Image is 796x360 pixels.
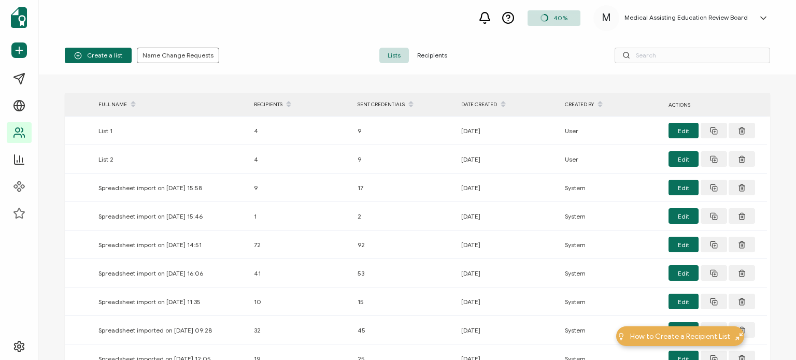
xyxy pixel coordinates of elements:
[93,267,249,279] div: Spreadsheet import on [DATE] 16:06
[560,182,663,194] div: System
[409,48,456,63] span: Recipients
[744,310,796,360] iframe: Chat Widget
[456,324,560,336] div: [DATE]
[669,208,699,224] button: Edit
[93,239,249,251] div: Spreadsheet import on [DATE] 14:51
[93,125,249,137] div: List 1
[93,182,249,194] div: Spreadsheet import on [DATE] 15:58
[615,48,770,63] input: Search
[93,210,249,222] div: Spreadsheet import on [DATE] 15:46
[669,294,699,309] button: Edit
[669,123,699,138] button: Edit
[553,14,567,22] span: 40%
[143,52,214,59] span: Name Change Requests
[560,153,663,165] div: User
[249,96,352,113] div: RECIPIENTS
[456,153,560,165] div: [DATE]
[352,210,456,222] div: 2
[456,296,560,308] div: [DATE]
[93,153,249,165] div: List 2
[352,125,456,137] div: 9
[352,239,456,251] div: 92
[630,331,730,342] span: How to Create a Recipient List
[137,48,219,63] button: Name Change Requests
[560,96,663,113] div: CREATED BY
[560,210,663,222] div: System
[74,52,122,60] span: Create a list
[456,96,560,113] div: DATE CREATED
[249,296,352,308] div: 10
[352,296,456,308] div: 15
[379,48,409,63] span: Lists
[352,153,456,165] div: 9
[249,182,352,194] div: 9
[249,153,352,165] div: 4
[456,125,560,137] div: [DATE]
[93,96,249,113] div: FULL NAME
[352,324,456,336] div: 45
[249,324,352,336] div: 32
[456,182,560,194] div: [DATE]
[11,7,27,28] img: sertifier-logomark-colored.svg
[249,210,352,222] div: 1
[669,151,699,167] button: Edit
[560,267,663,279] div: System
[352,267,456,279] div: 53
[93,324,249,336] div: Spreadsheet imported on [DATE] 09:28
[560,296,663,308] div: System
[602,10,611,26] span: M
[65,48,132,63] button: Create a list
[624,14,748,21] h5: Medical Assisting Education Review Board
[560,239,663,251] div: System
[735,333,743,340] img: minimize-icon.svg
[456,239,560,251] div: [DATE]
[93,296,249,308] div: Spreadsheet import on [DATE] 11:35
[456,210,560,222] div: [DATE]
[669,237,699,252] button: Edit
[352,96,456,113] div: SENT CREDENTIALS
[669,322,699,338] button: Edit
[456,267,560,279] div: [DATE]
[560,324,663,336] div: System
[669,180,699,195] button: Edit
[663,99,767,111] div: ACTIONS
[249,239,352,251] div: 72
[249,267,352,279] div: 41
[669,265,699,281] button: Edit
[249,125,352,137] div: 4
[560,125,663,137] div: User
[352,182,456,194] div: 17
